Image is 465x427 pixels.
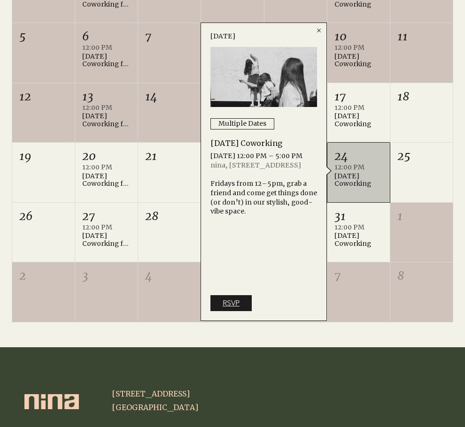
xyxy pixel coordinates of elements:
[334,53,383,69] div: [DATE] Coworking
[112,403,198,412] span: [GEOGRAPHIC_DATA]
[82,223,131,232] div: 12:00 PM
[210,179,317,216] div: Fridays from 12–5pm, grab a friend and come get things done (or don’t) in our stylish, good-vibe ...
[82,43,131,53] div: 12:00 PM
[218,119,266,129] div: Multiple Dates
[19,208,68,224] div: 26
[82,112,131,128] div: [DATE] Coworking for Writers
[397,89,446,105] div: 18
[145,208,194,224] div: 28
[334,29,383,45] div: 10
[397,208,446,224] div: 1
[334,148,383,164] div: 24
[397,29,446,45] div: 11
[19,268,68,284] div: 2
[334,223,383,232] div: 12:00 PM
[334,103,383,113] div: 12:00 PM
[82,29,131,45] div: 6
[397,268,446,284] div: 8
[82,53,131,69] div: [DATE] Coworking for Writers
[315,27,323,36] div: Close
[145,148,194,164] div: 21
[210,31,235,41] div: [DATE]
[19,148,68,164] div: 19
[82,268,131,284] div: 3
[210,152,317,161] div: [DATE] 12:00 PM – 5:00 PM
[334,208,383,224] div: 31
[334,268,383,284] div: 7
[145,89,194,105] div: 14
[82,103,131,113] div: 12:00 PM
[210,138,282,148] a: [DATE] Coworking
[334,89,383,105] div: 17
[210,161,317,170] div: nina, [STREET_ADDRESS]
[210,47,317,107] img: Friday Coworking
[397,148,446,164] div: 25
[145,268,194,284] div: 4
[82,148,131,164] div: 20
[210,295,252,311] a: RSVP
[82,89,131,105] div: 13
[334,232,383,248] div: [DATE] Coworking
[82,208,131,224] div: 27
[82,172,131,188] div: [DATE] Coworking for Writers
[223,298,240,308] span: RSVP
[334,43,383,53] div: 12:00 PM
[19,89,68,105] div: 12
[82,232,131,248] div: [DATE] Coworking for Writers
[334,112,383,128] div: [DATE] Coworking
[334,163,383,172] div: 12:00 PM
[19,29,68,45] div: 5
[112,389,190,398] span: [STREET_ADDRESS]
[145,29,194,45] div: 7
[82,163,131,172] div: 12:00 PM
[334,172,383,188] div: [DATE] Coworking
